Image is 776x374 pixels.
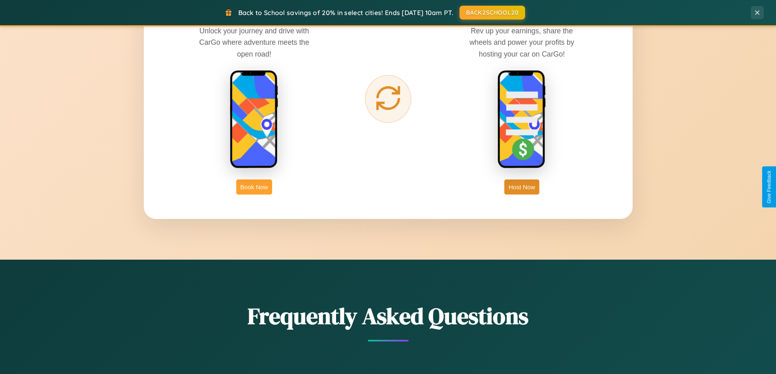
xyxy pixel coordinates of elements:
p: Rev up your earnings, share the wheels and power your profits by hosting your car on CarGo! [461,25,583,59]
button: Book Now [236,179,272,195]
button: Host Now [504,179,539,195]
button: BACK2SCHOOL20 [459,6,525,20]
img: rent phone [230,70,279,169]
span: Back to School savings of 20% in select cities! Ends [DATE] 10am PT. [238,9,453,17]
h2: Frequently Asked Questions [144,300,633,332]
img: host phone [497,70,546,169]
div: Give Feedback [766,171,772,203]
p: Unlock your journey and drive with CarGo where adventure meets the open road! [193,25,315,59]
